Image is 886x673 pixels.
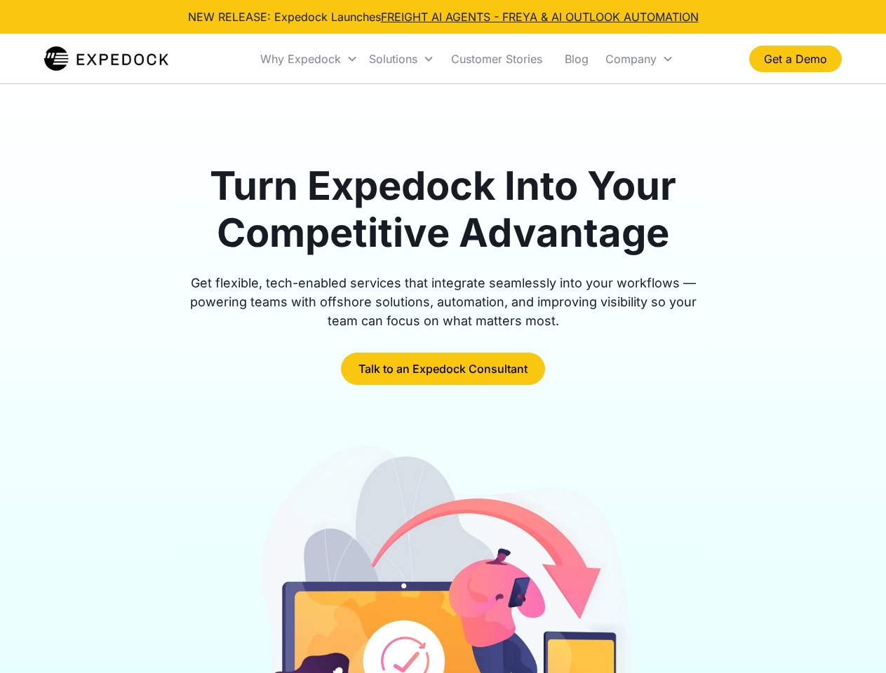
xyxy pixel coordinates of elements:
[174,163,713,257] h1: Turn Expedock Into Your Competitive Advantage
[44,45,168,73] a: home
[553,35,600,83] a: Blog
[44,45,168,73] img: Expedock Logo
[260,52,341,66] div: Why Expedock
[605,52,657,66] div: Company
[188,8,699,25] div: NEW RELEASE: Expedock Launches
[381,10,699,24] a: FREIGHT AI AGENTS - FREYA & AI OUTLOOK AUTOMATION
[369,52,417,66] div: Solutions
[816,606,886,673] iframe: Chat Widget
[255,35,363,83] div: Why Expedock
[363,35,440,83] div: Solutions
[600,35,679,83] div: Company
[440,35,553,83] a: Customer Stories
[341,353,545,385] a: Talk to an Expedock Consultant
[174,273,713,330] div: Get flexible, tech-enabled services that integrate seamlessly into your workflows — powering team...
[749,46,842,72] a: Get a Demo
